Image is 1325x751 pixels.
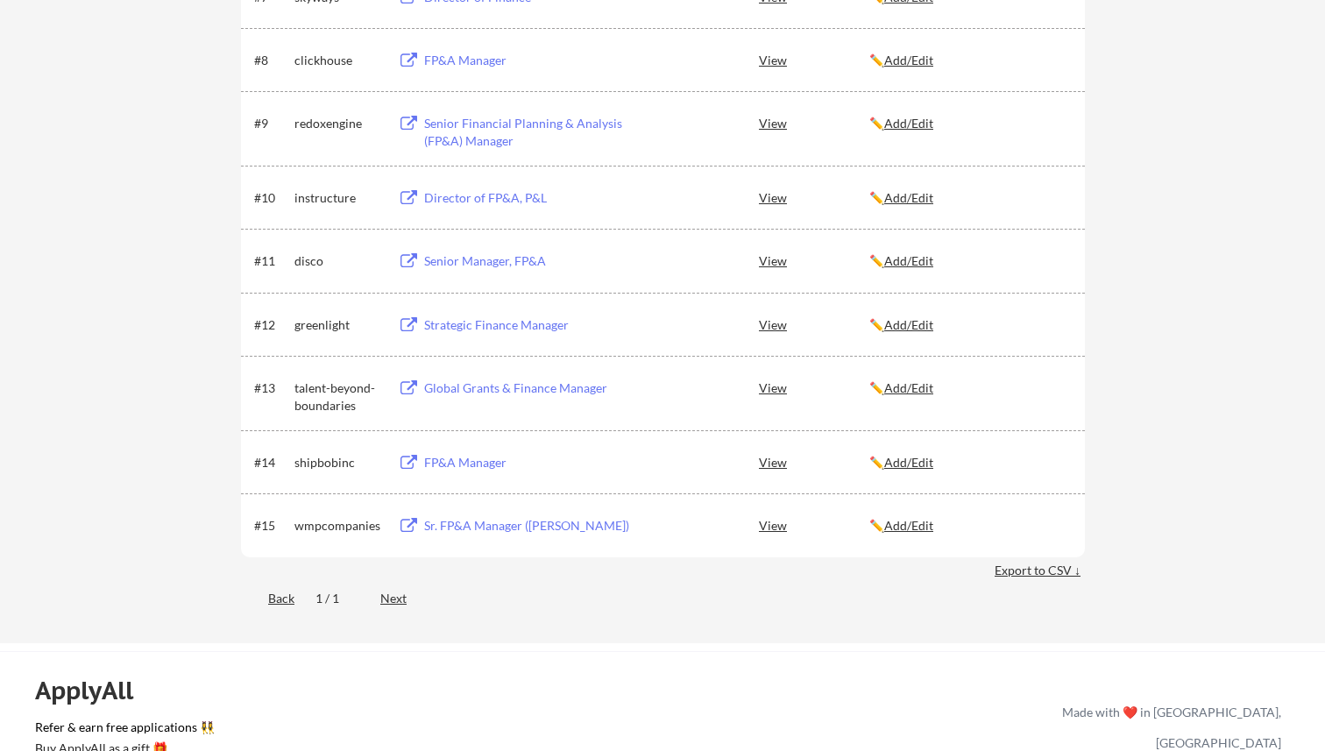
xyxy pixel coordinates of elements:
div: #15 [254,517,288,535]
div: View [759,181,869,213]
div: Director of FP&A, P&L [424,189,641,207]
div: Export to CSV ↓ [995,562,1085,579]
div: #14 [254,454,288,471]
div: #10 [254,189,288,207]
div: View [759,107,869,138]
div: talent-beyond-boundaries [294,379,382,414]
u: Add/Edit [884,380,933,395]
u: Add/Edit [884,317,933,332]
div: disco [294,252,382,270]
div: ✏️ [869,379,1069,397]
div: clickhouse [294,52,382,69]
div: #11 [254,252,288,270]
u: Add/Edit [884,53,933,67]
div: Senior Manager, FP&A [424,252,641,270]
div: Next [380,590,427,607]
div: View [759,509,869,541]
div: ✏️ [869,252,1069,270]
u: Add/Edit [884,253,933,268]
div: redoxengine [294,115,382,132]
div: #12 [254,316,288,334]
div: #13 [254,379,288,397]
div: instructure [294,189,382,207]
div: View [759,446,869,478]
div: #8 [254,52,288,69]
div: #9 [254,115,288,132]
u: Add/Edit [884,455,933,470]
div: 1 / 1 [315,590,359,607]
div: wmpcompanies [294,517,382,535]
div: View [759,244,869,276]
div: Back [241,590,294,607]
div: ✏️ [869,52,1069,69]
div: ✏️ [869,517,1069,535]
div: View [759,308,869,340]
div: Strategic Finance Manager [424,316,641,334]
div: shipbobinc [294,454,382,471]
u: Add/Edit [884,518,933,533]
div: ✏️ [869,189,1069,207]
div: FP&A Manager [424,454,641,471]
div: Senior Financial Planning & Analysis (FP&A) Manager [424,115,641,149]
div: ApplyAll [35,676,153,705]
div: ✏️ [869,454,1069,471]
div: greenlight [294,316,382,334]
div: Sr. FP&A Manager ([PERSON_NAME]) [424,517,641,535]
div: View [759,44,869,75]
div: Global Grants & Finance Manager [424,379,641,397]
a: Refer & earn free applications 👯‍♀️ [35,721,696,740]
u: Add/Edit [884,116,933,131]
div: ✏️ [869,115,1069,132]
div: View [759,372,869,403]
div: ✏️ [869,316,1069,334]
div: FP&A Manager [424,52,641,69]
u: Add/Edit [884,190,933,205]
